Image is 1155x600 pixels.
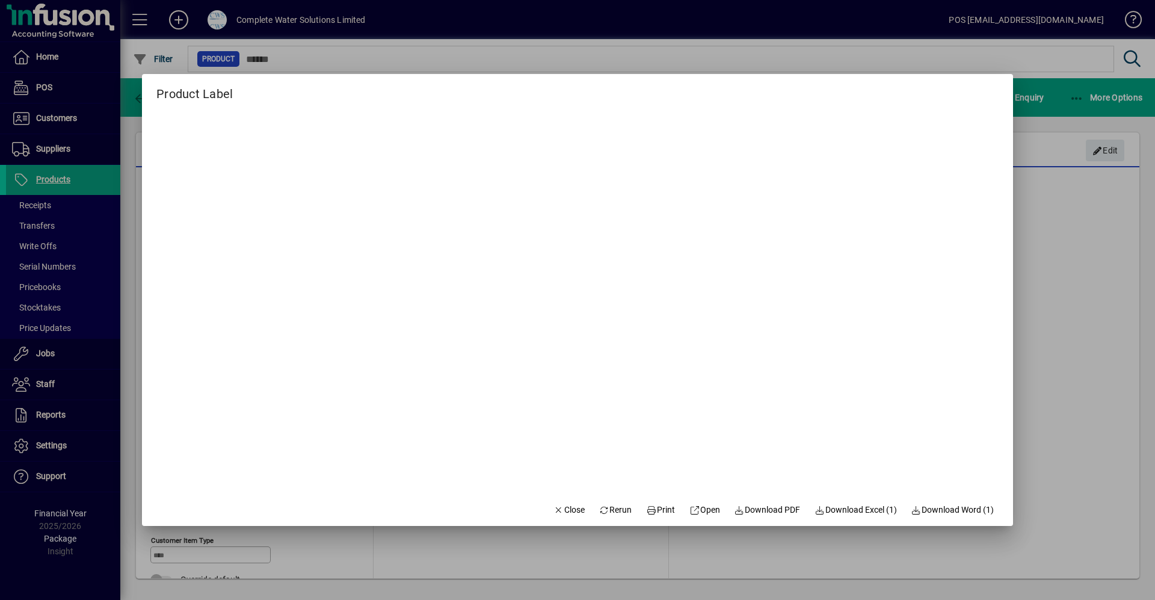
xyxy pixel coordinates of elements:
span: Download Word (1) [911,504,994,516]
span: Close [553,504,585,516]
a: Download PDF [730,499,805,521]
button: Download Word (1) [907,499,999,521]
span: Download Excel (1) [815,504,897,516]
button: Download Excel (1) [810,499,902,521]
span: Print [646,504,675,516]
button: Close [549,499,590,521]
h2: Product Label [142,74,247,104]
a: Open [685,499,725,521]
span: Rerun [599,504,632,516]
button: Print [641,499,680,521]
span: Open [689,504,720,516]
span: Download PDF [735,504,801,516]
